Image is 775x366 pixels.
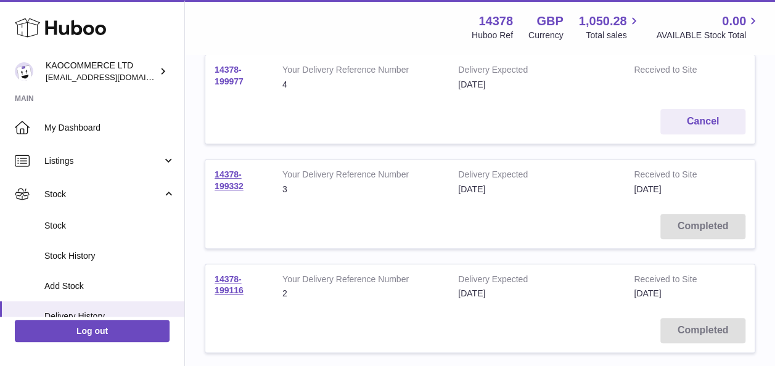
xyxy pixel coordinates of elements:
[722,13,746,30] span: 0.00
[215,65,244,86] a: 14378-199977
[44,311,175,322] span: Delivery History
[579,13,641,41] a: 1,050.28 Total sales
[634,169,714,184] strong: Received to Site
[44,155,162,167] span: Listings
[586,30,641,41] span: Total sales
[282,64,440,79] strong: Your Delivery Reference Number
[458,274,615,288] strong: Delivery Expected
[46,60,157,83] div: KAOCOMMERCE LTD
[656,13,760,41] a: 0.00 AVAILABLE Stock Total
[660,109,745,134] button: Cancel
[215,169,244,191] a: 14378-199332
[458,288,615,299] div: [DATE]
[215,274,244,296] a: 14378-199116
[282,274,440,288] strong: Your Delivery Reference Number
[282,288,440,299] div: 2
[15,320,170,342] a: Log out
[634,184,661,194] span: [DATE]
[282,169,440,184] strong: Your Delivery Reference Number
[15,62,33,81] img: internalAdmin-14378@internal.huboo.com
[458,169,615,184] strong: Delivery Expected
[44,280,175,292] span: Add Stock
[458,64,615,79] strong: Delivery Expected
[472,30,513,41] div: Huboo Ref
[46,72,181,82] span: [EMAIL_ADDRESS][DOMAIN_NAME]
[528,30,564,41] div: Currency
[458,184,615,195] div: [DATE]
[634,288,661,298] span: [DATE]
[478,13,513,30] strong: 14378
[634,64,714,79] strong: Received to Site
[44,122,175,134] span: My Dashboard
[579,13,627,30] span: 1,050.28
[44,250,175,262] span: Stock History
[282,79,440,91] div: 4
[282,184,440,195] div: 3
[656,30,760,41] span: AVAILABLE Stock Total
[44,220,175,232] span: Stock
[458,79,615,91] div: [DATE]
[44,189,162,200] span: Stock
[634,274,714,288] strong: Received to Site
[536,13,563,30] strong: GBP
